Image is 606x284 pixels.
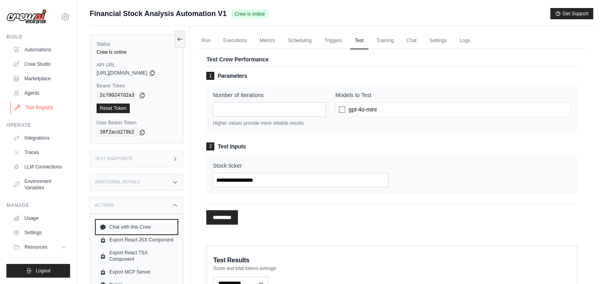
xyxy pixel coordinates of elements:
a: Usage [10,212,70,225]
a: Scheduling [283,32,316,49]
a: Chat [402,32,421,49]
span: Resources [24,244,47,250]
a: Executions [218,32,252,49]
label: Stock ticker [213,162,389,170]
a: Settings [10,226,70,239]
a: Crew Studio [10,58,70,71]
label: Status [97,41,177,47]
div: Operate [6,122,70,128]
a: Test [350,32,368,49]
a: Export React TSX Component [97,246,177,266]
span: 2 [206,142,214,150]
a: Reset Token [97,103,130,113]
span: Logout [36,268,50,274]
h3: Actions [95,203,114,208]
a: Chat with this Crew [97,221,177,233]
h3: Parameters [206,72,577,80]
a: LLM Connections [10,160,70,173]
span: Crew is online [232,10,268,18]
label: Number of Iterations [213,91,326,99]
span: gpt-4o-mini [348,105,376,114]
div: Manage [6,202,70,209]
span: Test Results [213,256,249,265]
span: Financial Stock Analysis Automation V1 [90,8,227,19]
code: 38f2acd279b2 [97,128,137,137]
p: Test Crew Performance [206,55,577,63]
a: Tool Registry [10,101,71,114]
span: [URL][DOMAIN_NAME] [97,70,147,76]
span: 1 [206,72,214,80]
label: User Bearer Token [97,120,177,126]
a: Training [372,32,399,49]
button: Logout [6,264,70,278]
a: Integrations [10,132,70,144]
h3: Test Inputs [206,142,577,150]
h3: Additional Details [95,180,140,185]
p: Higher values provide more reliable results [213,120,326,126]
h3: Test Endpoints [95,156,133,161]
div: Build [6,34,70,40]
label: Bearer Token [97,83,177,89]
a: Logs [455,32,475,49]
a: Traces [10,146,70,159]
a: Environment Variables [10,175,70,194]
label: API URL [97,62,177,68]
a: Triggers [320,32,347,49]
button: Get Support [550,8,593,19]
label: Models to Test [335,91,571,99]
div: Crew is online [97,49,177,55]
a: Automations [10,43,70,56]
a: Settings [425,32,451,49]
a: Run [197,32,215,49]
a: Marketplace [10,72,70,85]
span: Score and total tokens average [213,265,276,272]
img: Logo [6,9,46,24]
code: 2c780247d2a3 [97,91,137,100]
a: Metrics [255,32,280,49]
a: Export MCP Server [97,266,177,278]
button: Resources [10,241,70,254]
a: Agents [10,87,70,99]
iframe: Chat Widget [566,245,606,284]
a: Export React JSX Component [97,233,177,246]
